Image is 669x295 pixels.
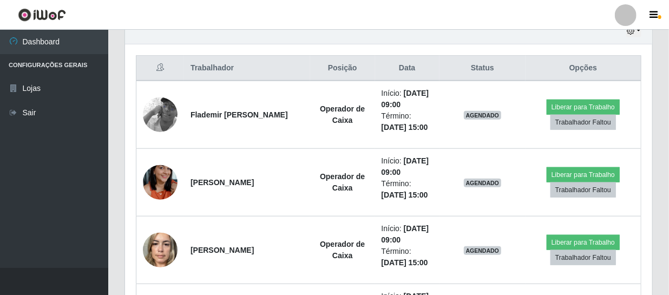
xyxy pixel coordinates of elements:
[18,8,66,22] img: CoreUI Logo
[382,258,428,267] time: [DATE] 15:00
[382,191,428,199] time: [DATE] 15:00
[191,110,288,119] strong: Flademir [PERSON_NAME]
[320,172,365,192] strong: Operador de Caixa
[320,104,365,124] strong: Operador de Caixa
[382,123,428,132] time: [DATE] 15:00
[526,56,641,81] th: Opções
[464,246,502,255] span: AGENDADO
[550,182,616,198] button: Trabalhador Faltou
[184,56,310,81] th: Trabalhador
[143,152,178,213] img: 1704159862807.jpeg
[382,246,433,268] li: Término:
[547,100,620,115] button: Liberar para Trabalho
[464,179,502,187] span: AGENDADO
[382,89,429,109] time: [DATE] 09:00
[375,56,440,81] th: Data
[382,156,429,176] time: [DATE] 09:00
[143,227,178,273] img: 1744395296980.jpeg
[382,155,433,178] li: Início:
[547,167,620,182] button: Liberar para Trabalho
[310,56,375,81] th: Posição
[547,235,620,250] button: Liberar para Trabalho
[382,224,429,244] time: [DATE] 09:00
[320,240,365,260] strong: Operador de Caixa
[464,111,502,120] span: AGENDADO
[143,84,178,146] img: 1677862473540.jpeg
[550,115,616,130] button: Trabalhador Faltou
[382,178,433,201] li: Término:
[440,56,526,81] th: Status
[382,88,433,110] li: Início:
[382,110,433,133] li: Término:
[191,246,254,254] strong: [PERSON_NAME]
[382,223,433,246] li: Início:
[550,250,616,265] button: Trabalhador Faltou
[191,178,254,187] strong: [PERSON_NAME]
